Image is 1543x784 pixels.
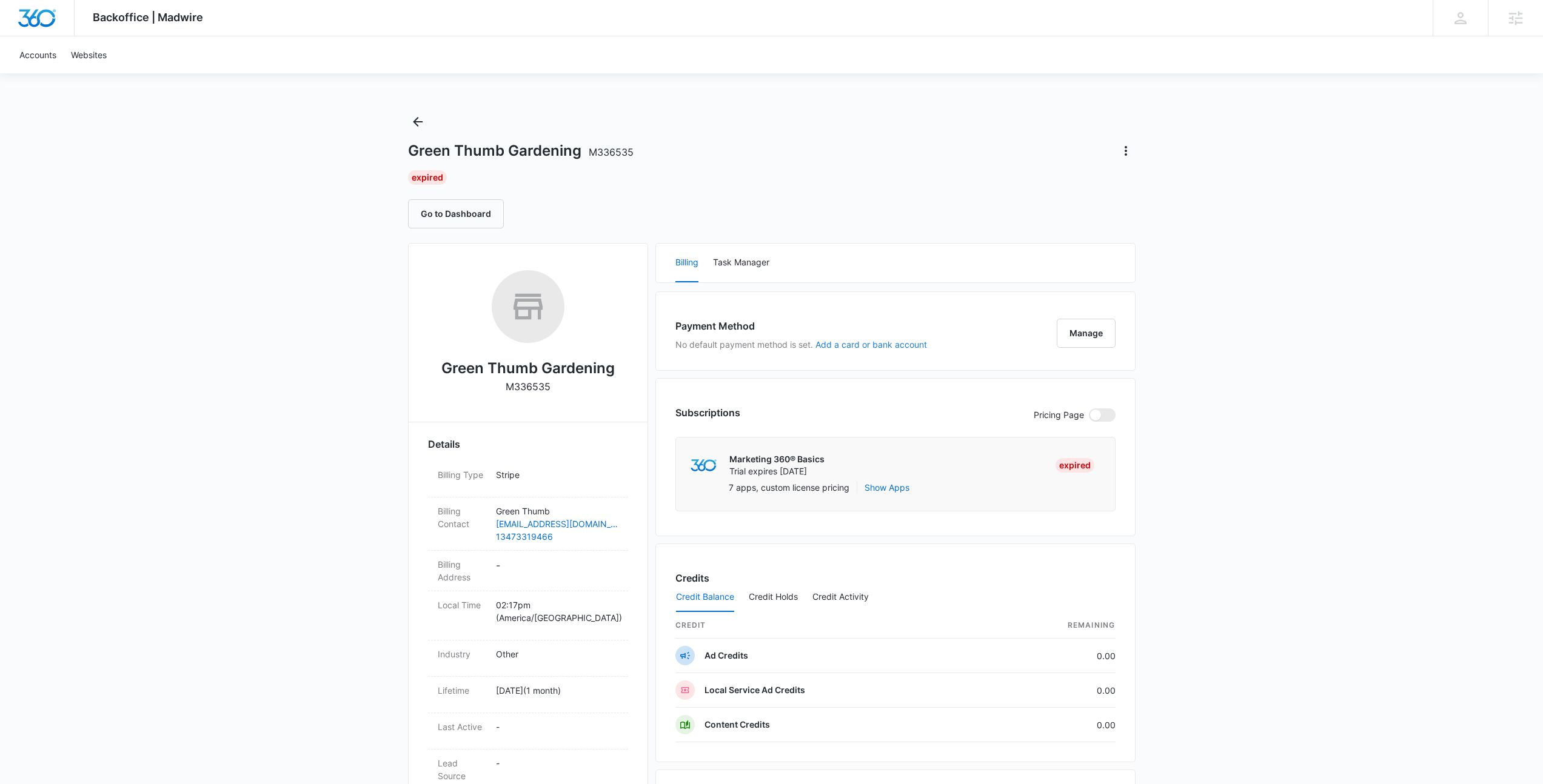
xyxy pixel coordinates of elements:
p: Other [496,648,618,660]
dd: - [496,558,618,583]
button: Task Manager [713,244,769,282]
h3: Payment Method [675,319,927,333]
dt: Last Active [438,720,486,733]
dt: Local Time [438,599,486,611]
div: Expired [1056,458,1094,473]
p: Stripe [496,468,618,481]
td: 0.00 [987,639,1116,673]
button: Manage [1057,319,1116,348]
button: Go to Dashboard [408,199,504,228]
p: 02:17pm ( America/[GEOGRAPHIC_DATA] ) [496,599,618,624]
button: Back [408,112,427,131]
span: Backoffice | Madwire [93,11,203,24]
button: Credit Holds [749,583,798,612]
div: Last Active- [428,713,628,749]
button: Actions [1116,141,1136,161]
div: Billing ContactGreen Thumb[EMAIL_ADDRESS][DOMAIN_NAME]13473319466 [428,497,628,551]
dt: Lead Source [438,757,486,782]
p: 7 apps, custom license pricing [729,481,849,494]
button: Credit Activity [812,583,869,612]
p: M336535 [506,379,551,394]
h2: Green Thumb Gardening [441,357,615,379]
img: marketing360Logo [691,459,717,472]
th: Remaining [987,613,1116,639]
p: Ad Credits [705,649,748,662]
div: Billing Address- [428,551,628,591]
a: Websites [64,36,114,73]
button: Add a card or bank account [815,341,927,349]
p: No default payment method is set. [675,338,927,351]
button: Show Apps [865,481,909,494]
div: Lifetime[DATE](1 month) [428,677,628,713]
dt: Billing Contact [438,505,486,530]
p: - [496,757,618,769]
button: Billing [675,244,698,282]
dt: Lifetime [438,684,486,697]
p: Local Service Ad Credits [705,684,805,696]
p: Marketing 360® Basics [729,453,825,465]
a: [EMAIL_ADDRESS][DOMAIN_NAME] [496,517,618,530]
button: Credit Balance [676,583,734,612]
dt: Billing Type [438,468,486,481]
dt: Industry [438,648,486,660]
a: Accounts [12,36,64,73]
p: Trial expires [DATE] [729,465,825,477]
h3: Credits [675,571,709,585]
p: [DATE] ( 1 month ) [496,684,618,697]
p: Green Thumb [496,505,618,517]
dt: Billing Address [438,558,486,583]
td: 0.00 [987,708,1116,742]
p: Content Credits [705,719,770,731]
td: 0.00 [987,673,1116,708]
div: IndustryOther [428,640,628,677]
div: Expired [408,170,447,185]
p: - [496,720,618,733]
span: M336535 [589,146,634,158]
th: credit [675,613,987,639]
div: Billing TypeStripe [428,461,628,497]
h3: Subscriptions [675,405,740,420]
h1: Green Thumb Gardening [408,142,634,160]
a: 13473319466 [496,530,618,543]
p: Pricing Page [1034,408,1084,422]
span: Details [428,437,460,451]
div: Local Time02:17pm (America/[GEOGRAPHIC_DATA]) [428,591,628,640]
